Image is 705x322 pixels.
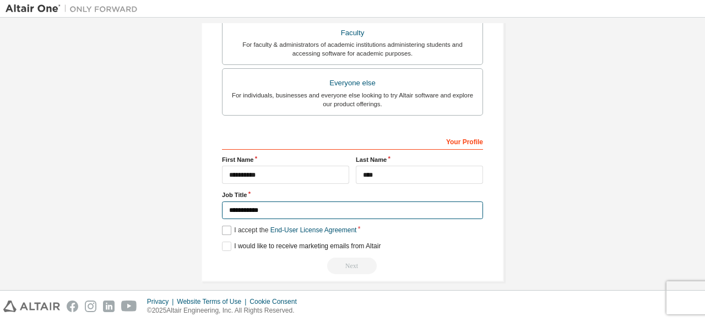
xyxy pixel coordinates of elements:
div: Everyone else [229,75,476,91]
div: For faculty & administrators of academic institutions administering students and accessing softwa... [229,40,476,58]
div: For individuals, businesses and everyone else looking to try Altair software and explore our prod... [229,91,476,108]
div: Faculty [229,25,476,41]
a: End-User License Agreement [270,226,357,234]
img: altair_logo.svg [3,301,60,312]
img: youtube.svg [121,301,137,312]
label: Last Name [356,155,483,164]
img: Altair One [6,3,143,14]
div: Website Terms of Use [177,297,250,306]
div: Read and acccept EULA to continue [222,258,483,274]
div: Privacy [147,297,177,306]
img: facebook.svg [67,301,78,312]
label: First Name [222,155,349,164]
label: I would like to receive marketing emails from Altair [222,242,381,251]
div: Cookie Consent [250,297,303,306]
label: I accept the [222,226,356,235]
img: linkedin.svg [103,301,115,312]
label: Job Title [222,190,483,199]
p: © 2025 Altair Engineering, Inc. All Rights Reserved. [147,306,303,315]
div: Your Profile [222,132,483,150]
img: instagram.svg [85,301,96,312]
